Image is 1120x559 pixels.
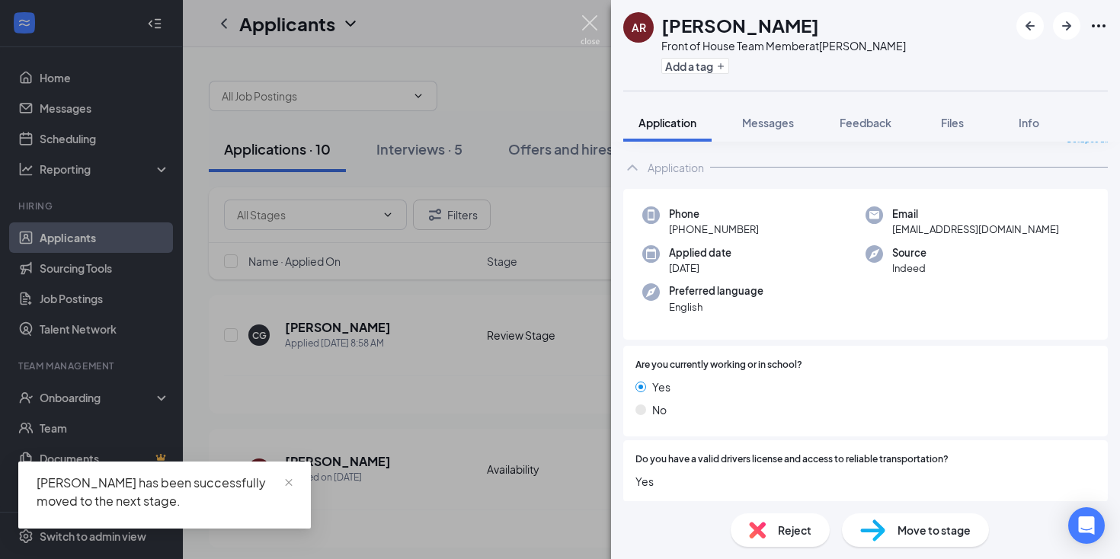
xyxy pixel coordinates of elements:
[778,522,811,538] span: Reject
[1053,12,1080,40] button: ArrowRight
[648,160,704,175] div: Application
[635,358,802,372] span: Are you currently working or in school?
[623,158,642,177] svg: ChevronUp
[1058,17,1076,35] svg: ArrowRight
[1068,507,1105,544] div: Open Intercom Messenger
[669,206,759,222] span: Phone
[892,222,1059,237] span: [EMAIL_ADDRESS][DOMAIN_NAME]
[716,62,725,71] svg: Plus
[283,478,294,488] span: close
[638,116,696,129] span: Application
[37,474,293,510] div: [PERSON_NAME] has been successfully moved to the next stage.
[661,38,906,53] div: Front of House Team Member at [PERSON_NAME]
[1090,17,1108,35] svg: Ellipses
[840,116,891,129] span: Feedback
[652,379,670,395] span: Yes
[669,245,731,260] span: Applied date
[1021,17,1039,35] svg: ArrowLeftNew
[892,245,926,260] span: Source
[669,260,731,276] span: [DATE]
[941,116,964,129] span: Files
[669,222,759,237] span: [PHONE_NUMBER]
[742,116,794,129] span: Messages
[892,260,926,276] span: Indeed
[635,452,949,467] span: Do you have a valid drivers license and access to reliable transportation?
[892,206,1059,222] span: Email
[652,401,667,418] span: No
[669,283,763,299] span: Preferred language
[1019,116,1039,129] span: Info
[635,473,1096,490] span: Yes
[661,58,729,74] button: PlusAdd a tag
[898,522,971,538] span: Move to stage
[632,20,646,35] div: AR
[661,12,819,38] h1: [PERSON_NAME]
[669,299,763,315] span: English
[1016,12,1044,40] button: ArrowLeftNew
